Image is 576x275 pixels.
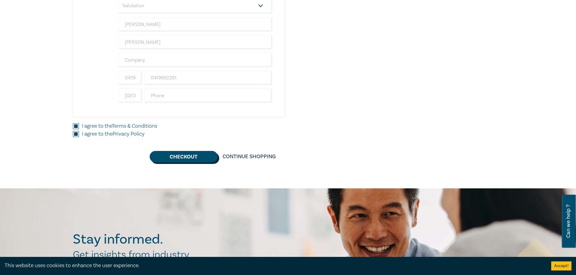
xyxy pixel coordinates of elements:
button: Accept cookies [551,261,571,270]
div: This website uses cookies to enhance the user experience. [5,262,542,270]
h2: Stay informed. [73,232,216,247]
input: Phone [145,88,272,103]
input: Company [119,53,272,67]
button: Checkout [150,151,218,162]
a: Continue Shopping [218,151,281,162]
a: Privacy Policy [112,130,145,137]
span: Can we help ? [565,198,571,244]
label: I agree to the [82,122,157,130]
input: +61 [119,71,142,85]
input: Mobile* [145,71,272,85]
a: Terms & Conditions [112,123,157,130]
input: First Name* [119,17,272,32]
input: Last Name* [119,35,272,50]
input: +61 [119,88,142,103]
label: I agree to the [82,130,145,138]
